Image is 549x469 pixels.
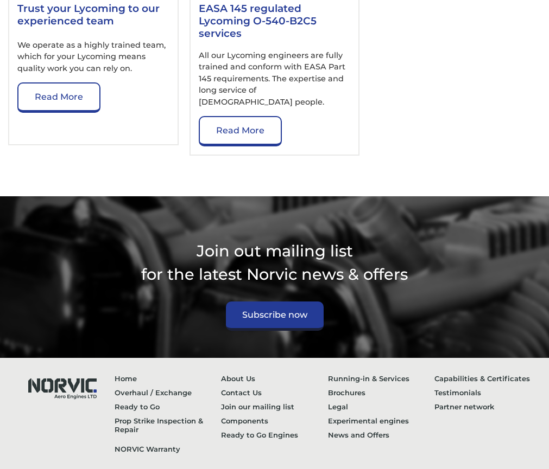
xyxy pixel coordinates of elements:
a: Overhaul / Exchange [115,386,221,400]
a: Ready to Go [115,400,221,414]
a: Subscribe now [226,301,324,331]
p: All our Lycoming engineers are fully trained and conform with EASA Part 145 requirements. The exp... [199,50,351,108]
a: Capabilities & Certificates [434,371,541,386]
a: Experimental engines [328,414,434,428]
a: Read More [199,116,282,146]
a: News and Offers [328,428,434,442]
a: Prop Strike Inspection & Repair [115,414,221,436]
a: Components [221,414,327,428]
a: Join our mailing list [221,400,327,414]
a: Legal [328,400,434,414]
a: Brochures [328,386,434,400]
p: We operate as a highly trained team, which for your Lycoming means quality work you can rely on. [17,40,169,75]
a: Read More [17,82,100,113]
h3: EASA 145 regulated Lycoming O-540-B2C5 services [199,2,351,40]
a: Ready to Go Engines [221,428,327,442]
a: About Us [221,371,327,386]
img: Norvic Aero Engines logo [19,371,104,403]
a: Home [115,371,221,386]
a: Partner network [434,400,541,414]
p: Join out mailing list for the latest Norvic news & offers [8,239,541,286]
a: Contact Us [221,386,327,400]
a: NORVIC Warranty [115,442,221,456]
a: Running-in & Services [328,371,434,386]
a: Testimonials [434,386,541,400]
h3: Trust your Lycoming to our experienced team [17,2,169,29]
